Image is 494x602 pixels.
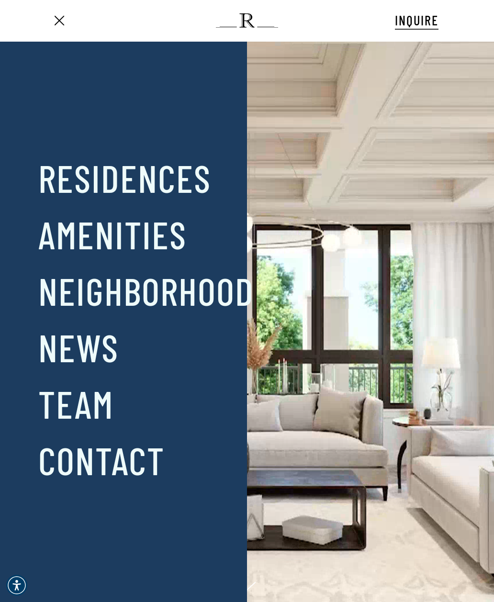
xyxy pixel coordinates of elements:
a: Contact [38,435,165,485]
a: Amenities [38,209,187,259]
a: Navigation Menu [51,16,67,26]
span: INQUIRE [395,12,438,28]
a: Residences [38,153,211,202]
img: The Regent [216,13,278,28]
a: Team [38,379,113,428]
a: INQUIRE [395,11,438,30]
a: Neighborhood [38,266,254,315]
div: Accessibility Menu [6,575,27,596]
a: News [38,322,119,372]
